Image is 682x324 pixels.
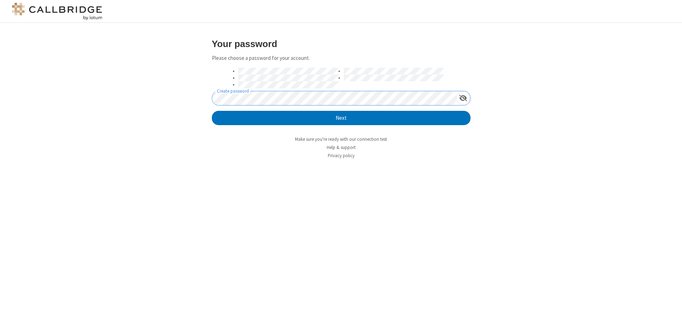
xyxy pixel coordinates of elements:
div: Show password [456,91,470,104]
img: logo@2x.png [11,3,103,20]
a: Make sure you're ready with our connection test [295,136,387,142]
input: Create password [212,91,456,105]
a: Help & support [327,144,356,150]
button: Next [212,111,470,125]
p: Please choose a password for your account. [212,54,470,62]
a: Privacy policy [328,153,355,159]
h3: Your password [212,39,470,49]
